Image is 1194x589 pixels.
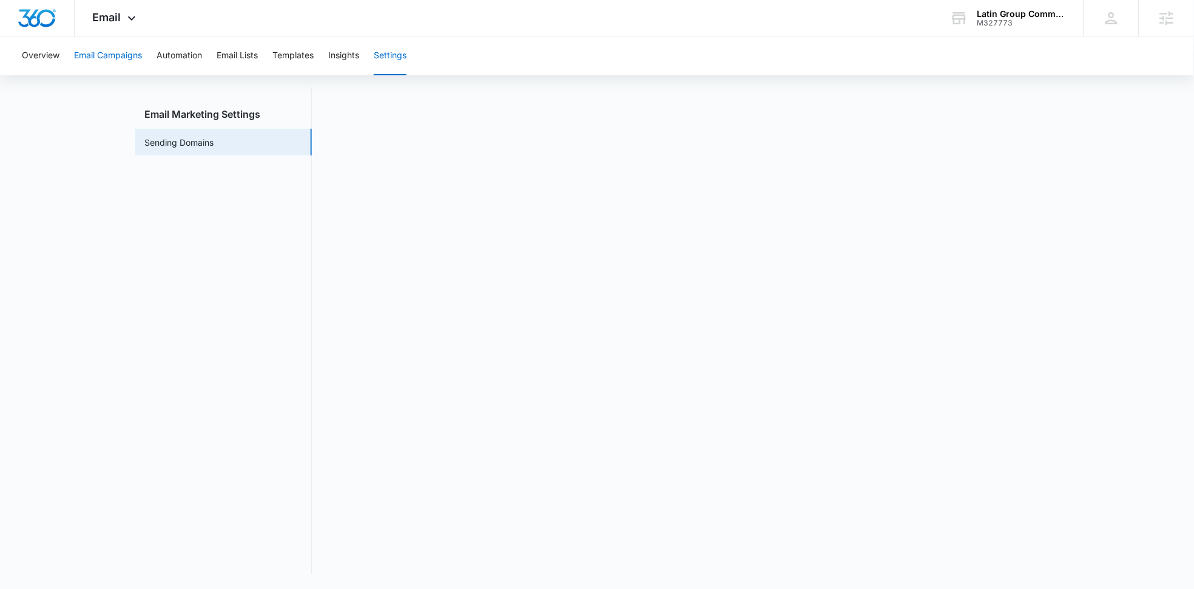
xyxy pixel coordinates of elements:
button: Automation [157,36,202,75]
div: account id [977,19,1066,27]
button: Templates [272,36,314,75]
h3: Email Marketing Settings [135,107,312,121]
span: Email [93,11,121,24]
button: Insights [328,36,359,75]
a: Sending Domains [145,136,214,149]
div: account name [977,9,1066,19]
button: Email Lists [217,36,258,75]
button: Overview [22,36,59,75]
iframe: Email Marketing 360 [331,95,1059,574]
button: Email Campaigns [74,36,142,75]
button: Settings [374,36,406,75]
